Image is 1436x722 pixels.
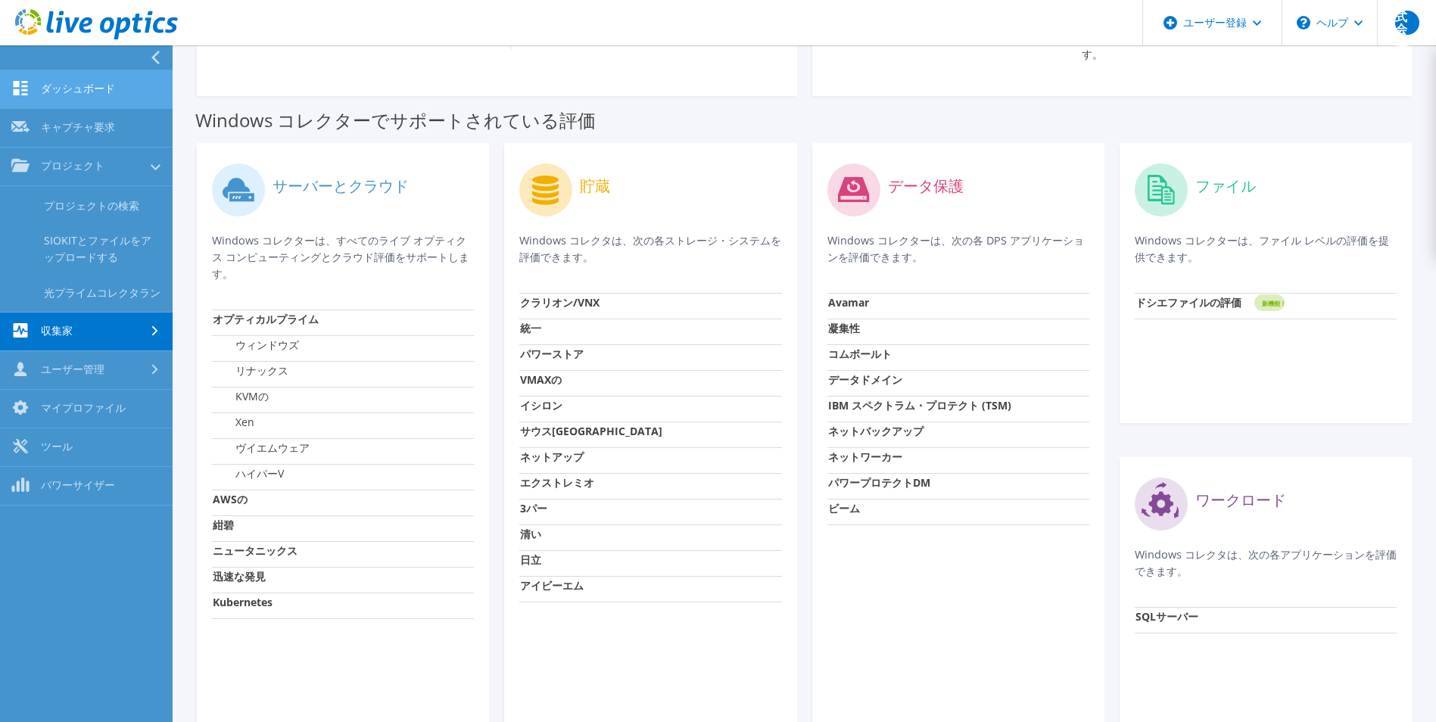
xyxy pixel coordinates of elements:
[212,232,474,282] p: Windows コレクターは、すべてのライブ オプティクス コンピューティングとクラウド評価をサポートします。
[213,440,310,456] label: ヴイエムウェア
[828,398,1011,412] strong: IBM スペクトラム・プロテクト (TSM)
[520,295,600,310] strong: クラリオン/VNX
[213,338,299,353] label: ウィンドウズ
[41,439,73,453] font: ツール
[520,475,594,490] strong: エクストレミオ
[520,347,584,361] strong: パワーストア
[213,389,269,404] label: KVMの
[1261,299,1285,307] tspan: 新機能！
[1195,179,1256,194] label: ファイル
[273,179,409,194] label: サーバーとクラウド
[828,321,860,335] strong: 凝集性
[41,120,115,134] font: キャプチャ要求
[827,232,1089,266] p: Windows コレクターは、次の各 DPS アプリケーションを評価できます。
[520,321,541,335] strong: 統一
[520,450,584,464] strong: ネットアップ
[1183,8,1248,38] font: ユーザー登録
[213,595,273,609] strong: Kubernetes
[213,518,234,532] strong: 紺碧
[41,323,73,338] font: 収集家
[41,400,126,415] font: マイプロファイル
[520,552,541,567] strong: 日立
[41,158,104,173] font: プロジェクト
[520,501,547,515] strong: 3パー
[828,347,892,361] strong: コムボールト
[213,492,248,506] strong: AWSの
[213,415,254,430] label: Xen
[213,312,319,326] strong: オプティカルプライム
[1135,546,1397,580] p: Windows コレクタは、次の各アプリケーションを評価できます。
[828,475,930,490] strong: パワープロテクトDM
[195,113,596,128] label: Windows コレクターでサポートされている評価
[1195,493,1286,508] label: ワークロード
[41,81,115,95] font: ダッシュボード
[828,501,860,515] strong: ビーム
[213,569,266,584] strong: 迅速な発見
[580,179,610,194] label: 貯蔵
[828,424,924,438] strong: ネットバックアップ
[41,362,104,376] font: ユーザー管理
[888,179,964,194] label: データ保護
[1135,609,1198,624] strong: SQLサーバー
[828,295,869,310] strong: Avamar
[519,232,781,266] p: Windows コレクタは、次の各ストレージ・システムを評価できます。
[213,363,288,378] label: リナックス
[520,398,562,412] strong: イシロン
[1316,8,1348,38] font: ヘルプ
[1395,11,1419,35] span: 株式会社
[828,372,902,387] strong: データドメイン
[828,450,902,464] strong: ネットワーカー
[520,578,584,593] strong: アイビーエム
[1135,232,1397,266] p: Windows コレクターは、ファイル レベルの評価を提供できます。
[520,372,562,387] strong: VMAXの
[213,543,297,558] strong: ニュータニックス
[520,527,541,541] strong: 清い
[213,466,284,481] label: ハイパーV
[1135,295,1241,310] strong: ドシエファイルの評価
[520,424,662,438] strong: サウス[GEOGRAPHIC_DATA]
[41,478,115,492] font: パワーサイザー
